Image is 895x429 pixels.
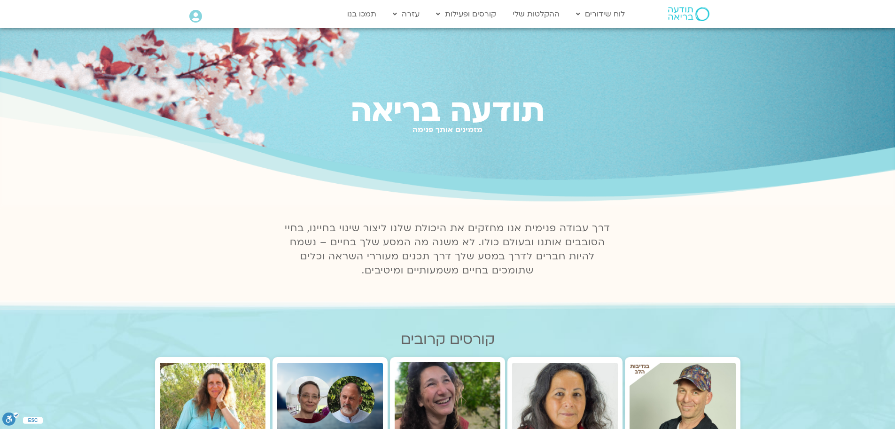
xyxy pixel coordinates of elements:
[342,5,381,23] a: תמכו בנו
[388,5,424,23] a: עזרה
[155,331,740,348] h2: קורסים קרובים
[508,5,564,23] a: ההקלטות שלי
[280,221,616,278] p: דרך עבודה פנימית אנו מחזקים את היכולת שלנו ליצור שינוי בחיינו, בחיי הסובבים אותנו ובעולם כולו. לא...
[668,7,709,21] img: תודעה בריאה
[431,5,501,23] a: קורסים ופעילות
[571,5,630,23] a: לוח שידורים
